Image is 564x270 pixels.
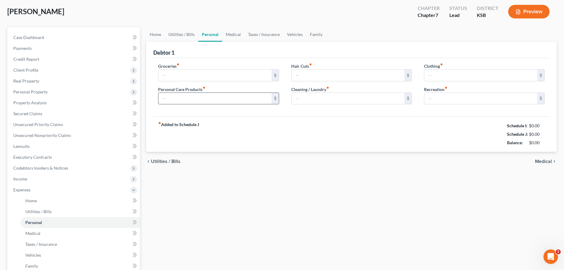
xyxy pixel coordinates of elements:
[13,165,68,171] span: Codebtors Insiders & Notices
[507,132,528,137] strong: Schedule J:
[291,63,312,69] label: Hair Cuts
[292,93,404,104] input: --
[8,108,140,119] a: Secured Claims
[13,35,44,40] span: Case Dashboard
[13,187,30,192] span: Expenses
[25,198,37,203] span: Home
[440,63,443,66] i: fiber_manual_record
[537,93,544,104] div: $
[292,70,404,81] input: --
[424,63,443,69] label: Clothing
[146,27,165,42] a: Home
[13,155,52,160] span: Executory Contracts
[535,159,552,164] span: Medical
[13,89,48,94] span: Personal Property
[508,5,550,18] button: Preview
[21,217,140,228] a: Personal
[25,231,40,236] span: Medical
[13,78,39,83] span: Real Property
[507,123,527,128] strong: Schedule I:
[283,27,306,42] a: Vehicles
[25,252,41,258] span: Vehicles
[165,27,198,42] a: Utilities / Bills
[8,152,140,163] a: Executory Contracts
[556,249,561,254] span: 2
[158,63,180,69] label: Groceries
[25,209,52,214] span: Utilities / Bills
[13,46,32,51] span: Payments
[158,122,161,125] i: fiber_manual_record
[153,49,174,56] div: Debtor 1
[13,122,63,127] span: Unsecured Priority Claims
[222,27,244,42] a: Medical
[244,27,283,42] a: Taxes / Insurance
[158,122,199,147] strong: Added to Schedule J
[435,12,438,18] span: 7
[418,12,440,19] div: Chapter
[449,12,467,19] div: Lead
[306,27,326,42] a: Family
[424,86,448,93] label: Recreation
[13,67,38,73] span: Client Profile
[13,176,27,181] span: Income
[177,63,180,66] i: fiber_manual_record
[158,86,206,93] label: Personal Care Products
[8,130,140,141] a: Unsecured Nonpriority Claims
[7,7,64,16] span: [PERSON_NAME]
[25,220,42,225] span: Personal
[146,159,180,164] button: chevron_left Utilities / Bills
[404,93,412,104] div: $
[418,5,440,12] div: Chapter
[477,12,499,19] div: KSB
[543,249,558,264] iframe: Intercom live chat
[309,63,312,66] i: fiber_manual_record
[404,70,412,81] div: $
[25,242,57,247] span: Taxes / Insurance
[8,43,140,54] a: Payments
[424,70,537,81] input: --
[529,123,545,129] div: $0.00
[272,93,279,104] div: $
[529,131,545,137] div: $0.00
[21,228,140,239] a: Medical
[537,70,544,81] div: $
[13,144,30,149] span: Lawsuits
[25,263,38,268] span: Family
[8,54,140,65] a: Credit Report
[424,93,537,104] input: --
[151,159,180,164] span: Utilities / Bills
[8,32,140,43] a: Case Dashboard
[8,141,140,152] a: Lawsuits
[507,140,523,145] strong: Balance:
[21,239,140,250] a: Taxes / Insurance
[13,111,42,116] span: Secured Claims
[158,93,271,104] input: --
[158,70,271,81] input: --
[8,97,140,108] a: Property Analysis
[21,195,140,206] a: Home
[291,86,329,93] label: Cleaning / Laundry
[477,5,499,12] div: District
[449,5,467,12] div: Status
[13,57,39,62] span: Credit Report
[529,140,545,146] div: $0.00
[21,206,140,217] a: Utilities / Bills
[146,159,151,164] i: chevron_left
[445,86,448,89] i: fiber_manual_record
[202,86,206,89] i: fiber_manual_record
[13,133,71,138] span: Unsecured Nonpriority Claims
[272,70,279,81] div: $
[198,27,222,42] a: Personal
[326,86,329,89] i: fiber_manual_record
[21,250,140,261] a: Vehicles
[535,159,557,164] button: Medical chevron_right
[552,159,557,164] i: chevron_right
[8,119,140,130] a: Unsecured Priority Claims
[13,100,47,105] span: Property Analysis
